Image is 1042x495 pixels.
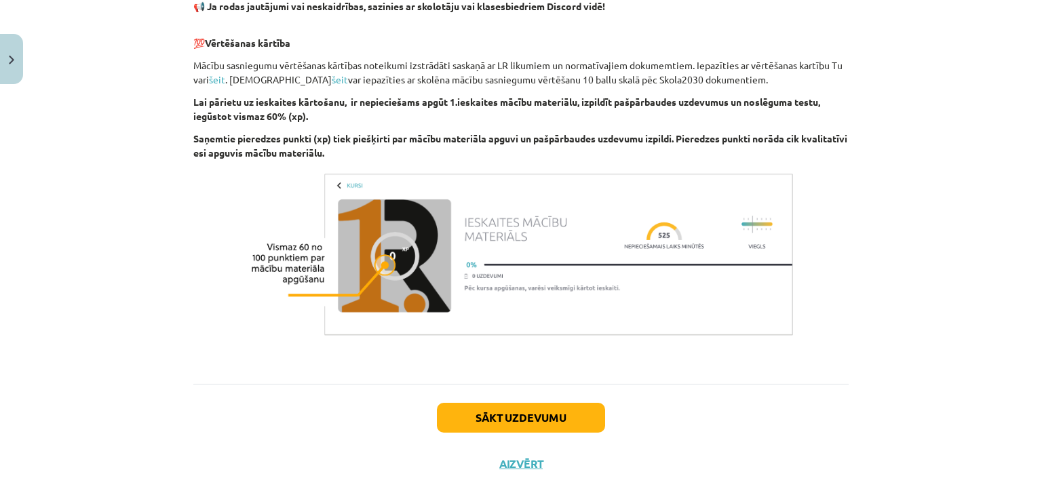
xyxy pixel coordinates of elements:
[332,73,348,85] a: šeit
[193,58,849,87] p: Mācību sasniegumu vērtēšanas kārtības noteikumi izstrādāti saskaņā ar LR likumiem un normatīvajie...
[205,37,290,49] b: Vērtēšanas kārtība
[193,22,849,50] p: 💯
[193,132,847,159] b: Saņemtie pieredzes punkti (xp) tiek piešķirti par mācību materiāla apguvi un pašpārbaudes uzdevum...
[495,457,547,471] button: Aizvērt
[193,96,820,122] b: Lai pārietu uz ieskaites kārtošanu, ir nepieciešams apgūt 1.ieskaites mācību materiālu, izpildīt ...
[9,56,14,64] img: icon-close-lesson-0947bae3869378f0d4975bcd49f059093ad1ed9edebbc8119c70593378902aed.svg
[209,73,225,85] a: šeit
[437,403,605,433] button: Sākt uzdevumu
